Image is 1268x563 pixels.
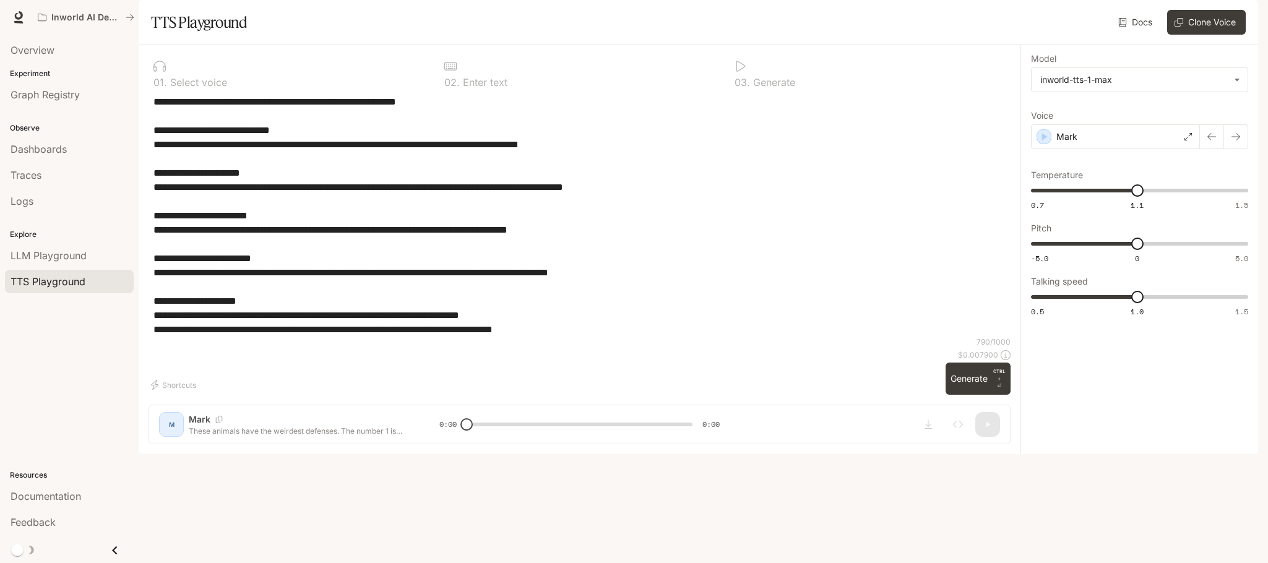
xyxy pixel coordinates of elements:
[1031,111,1053,120] p: Voice
[993,367,1006,390] p: ⏎
[1131,306,1144,317] span: 1.0
[149,375,201,395] button: Shortcuts
[1235,253,1248,264] span: 5.0
[1040,74,1228,86] div: inworld-tts-1-max
[1235,306,1248,317] span: 1.5
[1031,54,1056,63] p: Model
[151,10,247,35] h1: TTS Playground
[958,350,998,360] p: $ 0.007900
[1031,277,1088,286] p: Talking speed
[750,77,795,87] p: Generate
[32,5,140,30] button: All workspaces
[993,367,1006,382] p: CTRL +
[167,77,227,87] p: Select voice
[1131,200,1144,210] span: 1.1
[1031,200,1044,210] span: 0.7
[1056,131,1077,143] p: Mark
[444,77,460,87] p: 0 2 .
[1031,253,1048,264] span: -5.0
[1031,306,1044,317] span: 0.5
[153,77,167,87] p: 0 1 .
[460,77,507,87] p: Enter text
[1235,200,1248,210] span: 1.5
[946,363,1011,395] button: GenerateCTRL +⏎
[1031,224,1051,233] p: Pitch
[1116,10,1157,35] a: Docs
[735,77,750,87] p: 0 3 .
[51,12,121,23] p: Inworld AI Demos
[977,337,1011,347] p: 790 / 1000
[1032,68,1248,92] div: inworld-tts-1-max
[1031,171,1083,179] p: Temperature
[1167,10,1246,35] button: Clone Voice
[1135,253,1139,264] span: 0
